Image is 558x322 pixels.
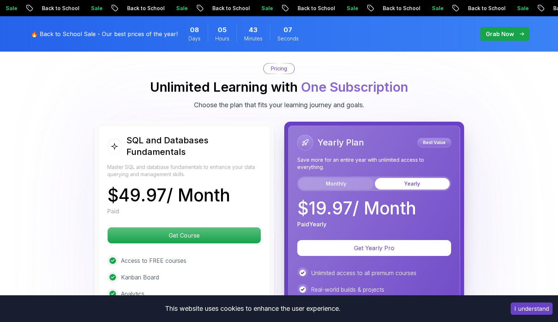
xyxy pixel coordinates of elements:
[35,5,84,12] p: Back to School
[419,139,450,146] p: Best Value
[290,5,339,12] p: Back to School
[190,25,199,35] span: 8 Days
[84,5,107,12] p: Sale
[311,269,416,277] p: Unlimited access to all premium courses
[107,187,230,204] p: $ 49.97 / Month
[511,303,553,315] button: Accept cookies
[339,5,363,12] p: Sale
[205,5,254,12] p: Back to School
[108,227,261,243] p: Get Course
[311,285,384,294] p: Real-world builds & projects
[121,273,159,282] p: Kanban Board
[284,25,292,35] span: 7 Seconds
[150,80,408,94] h2: Unlimited Learning with
[425,5,448,12] p: Sale
[271,65,287,72] p: Pricing
[375,178,450,190] button: Yearly
[510,5,533,12] p: Sale
[107,227,261,244] button: Get Course
[376,5,425,12] p: Back to School
[297,240,451,256] button: Get Yearly Pro
[31,30,178,38] p: 🔥 Back to School Sale - Our best prices of the year!
[301,79,408,95] span: One Subscription
[299,178,373,190] button: Monthly
[249,25,258,35] span: 43 Minutes
[297,200,416,217] p: $ 19.97 / Month
[297,244,451,252] a: Get Yearly Pro
[107,207,119,216] p: Paid
[218,25,227,35] span: 5 Hours
[215,35,229,42] span: Hours
[297,220,326,229] p: Paid Yearly
[121,290,144,298] p: Analytics
[107,164,261,178] p: Master SQL and database fundamentals to enhance your data querying and management skills.
[277,35,299,42] span: Seconds
[461,5,510,12] p: Back to School
[126,135,261,158] h2: SQL and Databases Fundamentals
[297,156,451,171] p: Save more for an entire year with unlimited access to everything.
[254,5,277,12] p: Sale
[194,100,364,110] p: Choose the plan that fits your learning journey and goals.
[120,5,169,12] p: Back to School
[244,35,263,42] span: Minutes
[189,35,200,42] span: Days
[486,30,514,38] p: Grab Now
[169,5,192,12] p: Sale
[121,256,186,265] p: Access to FREE courses
[317,137,364,148] h2: Yearly Plan
[5,301,500,317] div: This website uses cookies to enhance the user experience.
[107,232,261,239] a: Get Course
